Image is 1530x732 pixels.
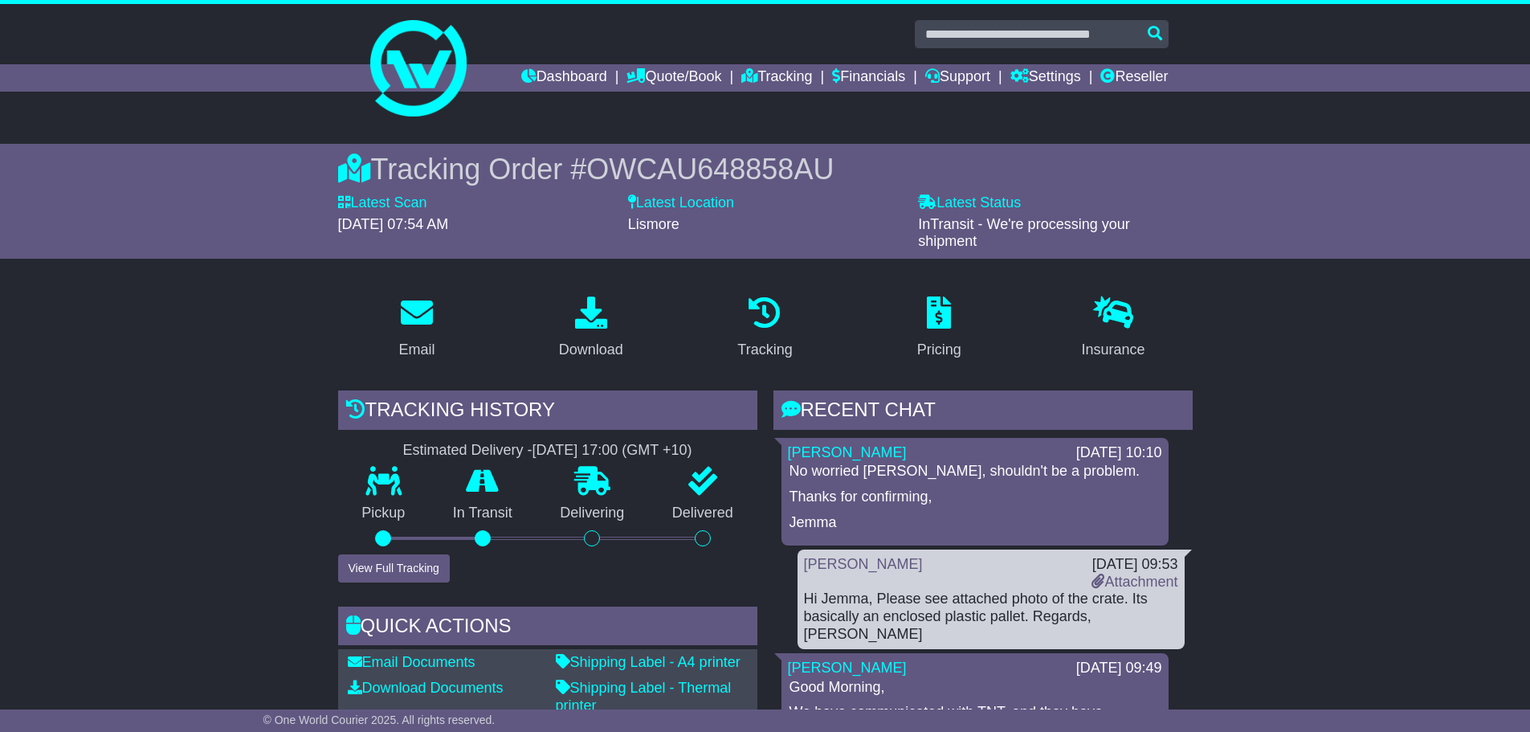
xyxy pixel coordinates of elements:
span: InTransit - We're processing your shipment [918,216,1130,250]
a: Email Documents [348,654,475,670]
div: Quick Actions [338,607,757,650]
span: Lismore [628,216,679,232]
a: Email [388,291,445,366]
div: Tracking history [338,391,757,434]
a: Settings [1010,64,1081,92]
div: Tracking [737,339,792,361]
a: Support [925,64,990,92]
button: View Full Tracking [338,554,450,583]
div: Estimated Delivery - [338,442,757,460]
div: [DATE] 10:10 [1076,444,1162,462]
span: [DATE] 07:54 AM [338,216,449,232]
a: Reseller [1100,64,1168,92]
p: Jemma [789,514,1161,532]
label: Latest Location [628,194,734,212]
p: In Transit [429,505,537,522]
a: Insurance [1071,291,1156,366]
p: Delivered [648,505,757,522]
div: Email [398,339,435,361]
span: OWCAU648858AU [586,153,834,186]
div: [DATE] 17:00 (GMT +10) [532,442,692,460]
a: Download [549,291,634,366]
a: Financials [832,64,905,92]
a: Tracking [741,64,812,92]
a: [PERSON_NAME] [788,444,907,460]
p: Delivering [537,505,649,522]
a: Pricing [907,291,972,366]
a: [PERSON_NAME] [804,556,923,572]
p: Thanks for confirming, [789,489,1161,506]
a: Tracking [727,291,802,366]
p: Good Morning, [789,679,1161,697]
label: Latest Status [918,194,1021,212]
div: [DATE] 09:53 [1091,556,1177,574]
a: Download Documents [348,680,504,696]
a: Shipping Label - Thermal printer [556,680,732,714]
p: No worried [PERSON_NAME], shouldn't be a problem. [789,463,1161,481]
a: Shipping Label - A4 printer [556,654,741,670]
a: Dashboard [521,64,607,92]
a: Quote/Book [626,64,721,92]
div: Tracking Order # [338,152,1193,186]
div: Download [559,339,623,361]
div: Pricing [917,339,961,361]
div: Insurance [1082,339,1145,361]
div: Hi Jemma, Please see attached photo of the crate. Its basically an enclosed plastic pallet. Regar... [804,591,1178,643]
span: © One World Courier 2025. All rights reserved. [263,714,496,726]
p: Pickup [338,505,430,522]
div: [DATE] 09:49 [1076,660,1162,677]
a: Attachment [1091,574,1177,590]
a: [PERSON_NAME] [788,660,907,676]
div: RECENT CHAT [773,391,1193,434]
label: Latest Scan [338,194,427,212]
